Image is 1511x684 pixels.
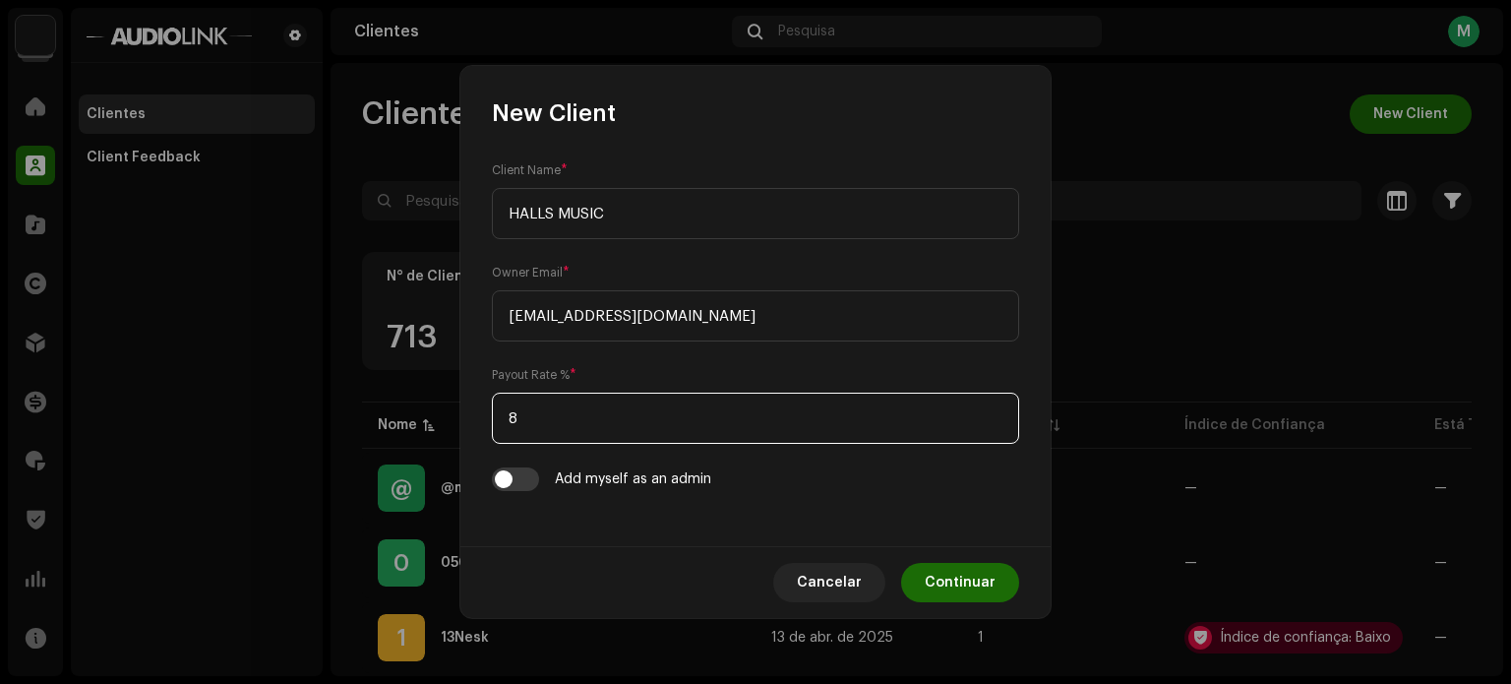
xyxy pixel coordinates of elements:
div: Add myself as an admin [555,471,711,487]
small: Owner Email [492,263,563,282]
small: Payout Rate % [492,365,570,385]
span: New Client [492,97,616,129]
small: Client Name [492,160,561,180]
button: Cancelar [773,563,885,602]
button: Continuar [901,563,1019,602]
span: Cancelar [797,563,862,602]
input: Enter Client name [492,188,1019,239]
input: Enter payout rate % [492,393,1019,444]
input: Digite o e-mail [492,290,1019,342]
span: Continuar [925,563,996,602]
